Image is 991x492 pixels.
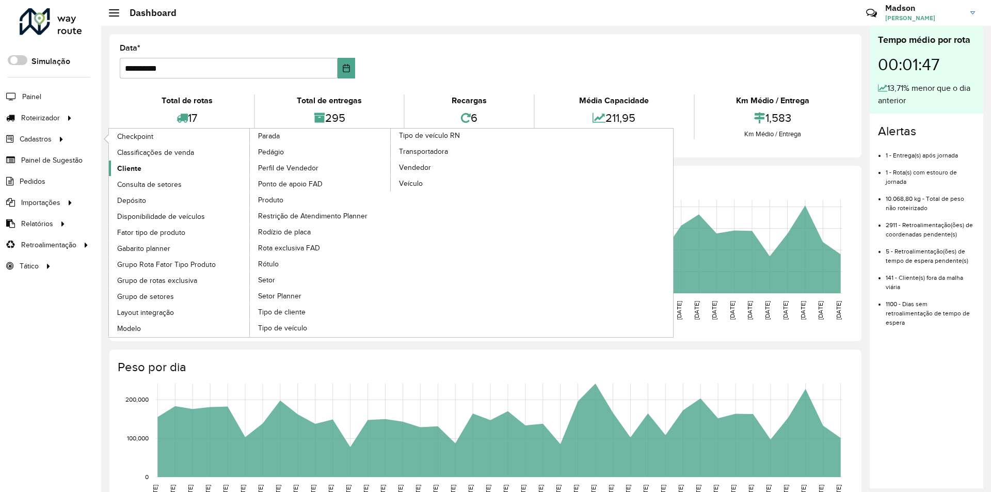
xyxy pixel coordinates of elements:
a: Grupo de setores [109,289,250,304]
a: Rótulo [250,256,391,272]
h3: Madson [885,3,963,13]
span: Disponibilidade de veículos [117,211,205,222]
text: 0 [145,473,149,480]
span: Tipo de veículo [258,323,307,334]
a: Pedágio [250,144,391,160]
span: Rota exclusiva FAD [258,243,320,253]
a: Modelo [109,321,250,336]
span: Setor [258,275,275,285]
div: 6 [407,107,531,129]
li: 1 - Rota(s) com estouro de jornada [886,160,975,186]
h2: Dashboard [119,7,177,19]
span: Painel de Sugestão [21,155,83,166]
span: Setor Planner [258,291,301,301]
text: [DATE] [729,301,736,320]
a: Setor [250,272,391,288]
span: Rótulo [258,259,279,269]
div: Tempo médio por rota [878,33,975,47]
span: Tático [20,261,39,272]
text: [DATE] [817,301,824,320]
text: 100,000 [127,435,149,441]
div: Km Médio / Entrega [697,129,849,139]
a: Rota exclusiva FAD [250,240,391,256]
a: Depósito [109,193,250,208]
span: Grupo Rota Fator Tipo Produto [117,259,216,270]
span: Rodízio de placa [258,227,311,237]
li: 1100 - Dias sem retroalimentação de tempo de espera [886,292,975,327]
div: 00:01:47 [878,47,975,82]
span: Cliente [117,163,141,174]
a: Disponibilidade de veículos [109,209,250,224]
div: 13,71% menor que o dia anterior [878,82,975,107]
li: 141 - Cliente(s) fora da malha viária [886,265,975,292]
text: 200,000 [125,396,149,403]
a: Grupo de rotas exclusiva [109,273,250,288]
label: Simulação [31,55,70,68]
a: Perfil de Vendedor [250,160,391,176]
span: Layout integração [117,307,174,318]
div: Total de rotas [122,94,251,107]
a: Tipo de veículo RN [250,129,532,337]
span: Vendedor [399,162,431,173]
a: Consulta de setores [109,177,250,192]
span: Cadastros [20,134,52,145]
span: Relatórios [21,218,53,229]
text: [DATE] [676,301,682,320]
span: Tipo de cliente [258,307,306,318]
div: Recargas [407,94,531,107]
span: Importações [21,197,60,208]
span: Modelo [117,323,141,334]
text: [DATE] [764,301,771,320]
a: Restrição de Atendimento Planner [250,208,391,224]
label: Data [120,42,140,54]
span: Pedidos [20,176,45,187]
text: [DATE] [746,301,753,320]
a: Gabarito planner [109,241,250,256]
span: Painel [22,91,41,102]
a: Checkpoint [109,129,250,144]
span: Produto [258,195,283,205]
span: Ponto de apoio FAD [258,179,323,189]
span: Consulta de setores [117,179,182,190]
a: Setor Planner [250,288,391,304]
div: 211,95 [537,107,691,129]
li: 5 - Retroalimentação(ões) de tempo de espera pendente(s) [886,239,975,265]
div: Média Capacidade [537,94,691,107]
a: Cliente [109,161,250,176]
div: 17 [122,107,251,129]
span: Checkpoint [117,131,153,142]
a: Fator tipo de produto [109,225,250,240]
span: Classificações de venda [117,147,194,158]
a: Classificações de venda [109,145,250,160]
span: Parada [258,131,280,141]
span: Grupo de rotas exclusiva [117,275,197,286]
span: Transportadora [399,146,448,157]
li: 2911 - Retroalimentação(ões) de coordenadas pendente(s) [886,213,975,239]
a: Parada [109,129,391,337]
text: [DATE] [711,301,717,320]
span: Perfil de Vendedor [258,163,318,173]
a: Veículo [391,176,532,191]
span: Grupo de setores [117,291,174,302]
span: Restrição de Atendimento Planner [258,211,367,221]
h4: Peso por dia [118,360,851,375]
button: Choose Date [338,58,356,78]
a: Layout integração [109,305,250,320]
li: 1 - Entrega(s) após jornada [886,143,975,160]
li: 10.068,80 kg - Total de peso não roteirizado [886,186,975,213]
span: Veículo [399,178,423,189]
span: Gabarito planner [117,243,170,254]
span: [PERSON_NAME] [885,13,963,23]
div: Total de entregas [258,94,401,107]
text: [DATE] [693,301,700,320]
span: Pedágio [258,147,284,157]
a: Grupo Rota Fator Tipo Produto [109,257,250,272]
div: 1,583 [697,107,849,129]
div: 295 [258,107,401,129]
a: Ponto de apoio FAD [250,176,391,192]
a: Transportadora [391,144,532,159]
a: Tipo de cliente [250,304,391,320]
a: Tipo de veículo [250,320,391,336]
span: Depósito [117,195,146,206]
a: Produto [250,192,391,208]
